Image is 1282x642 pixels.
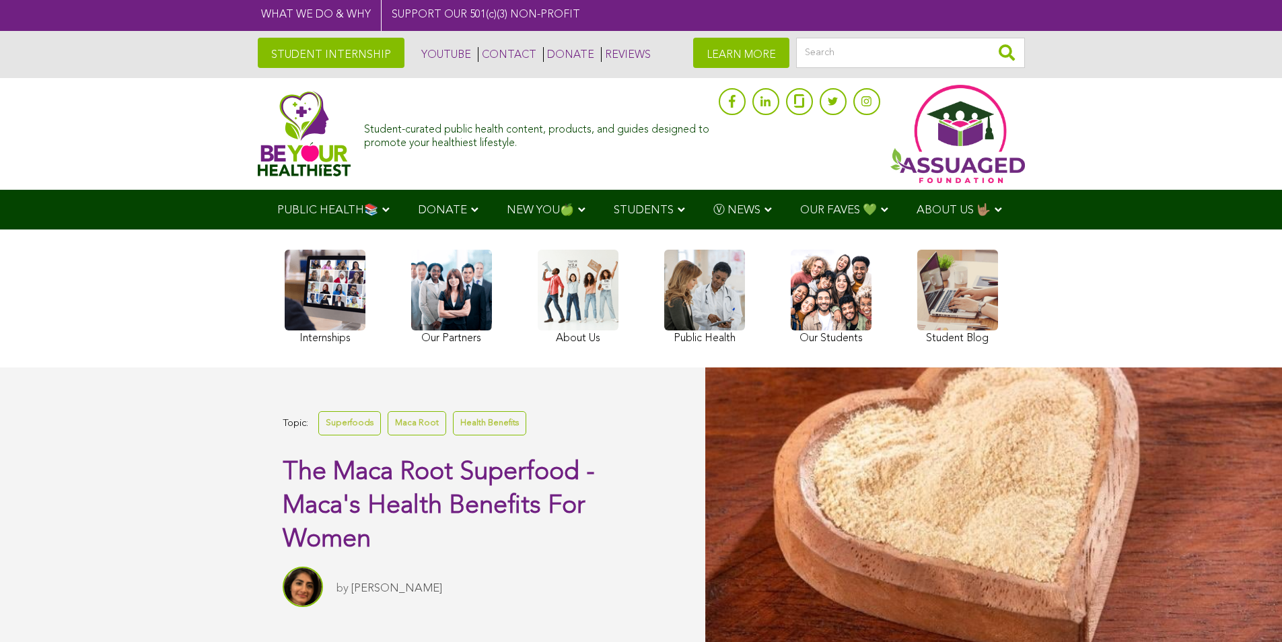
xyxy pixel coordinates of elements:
[507,205,574,216] span: NEW YOU🍏
[318,411,381,435] a: Superfoods
[283,567,323,607] img: Sitara Darvish
[283,415,308,433] span: Topic:
[917,205,991,216] span: ABOUT US 🤟🏽
[713,205,760,216] span: Ⓥ NEWS
[388,411,446,435] a: Maca Root
[336,583,349,594] span: by
[478,47,536,62] a: CONTACT
[453,411,526,435] a: Health Benefits
[614,205,674,216] span: STUDENTS
[890,85,1025,183] img: Assuaged App
[351,583,442,594] a: [PERSON_NAME]
[796,38,1025,68] input: Search
[258,38,404,68] a: STUDENT INTERNSHIP
[418,47,471,62] a: YOUTUBE
[693,38,789,68] a: LEARN MORE
[794,94,804,108] img: glassdoor
[601,47,651,62] a: REVIEWS
[283,460,595,552] span: The Maca Root Superfood - Maca's Health Benefits For Women
[258,91,351,176] img: Assuaged
[277,205,378,216] span: PUBLIC HEALTH📚
[364,117,711,149] div: Student-curated public health content, products, and guides designed to promote your healthiest l...
[543,47,594,62] a: DONATE
[800,205,877,216] span: OUR FAVES 💚
[418,205,467,216] span: DONATE
[258,190,1025,229] div: Navigation Menu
